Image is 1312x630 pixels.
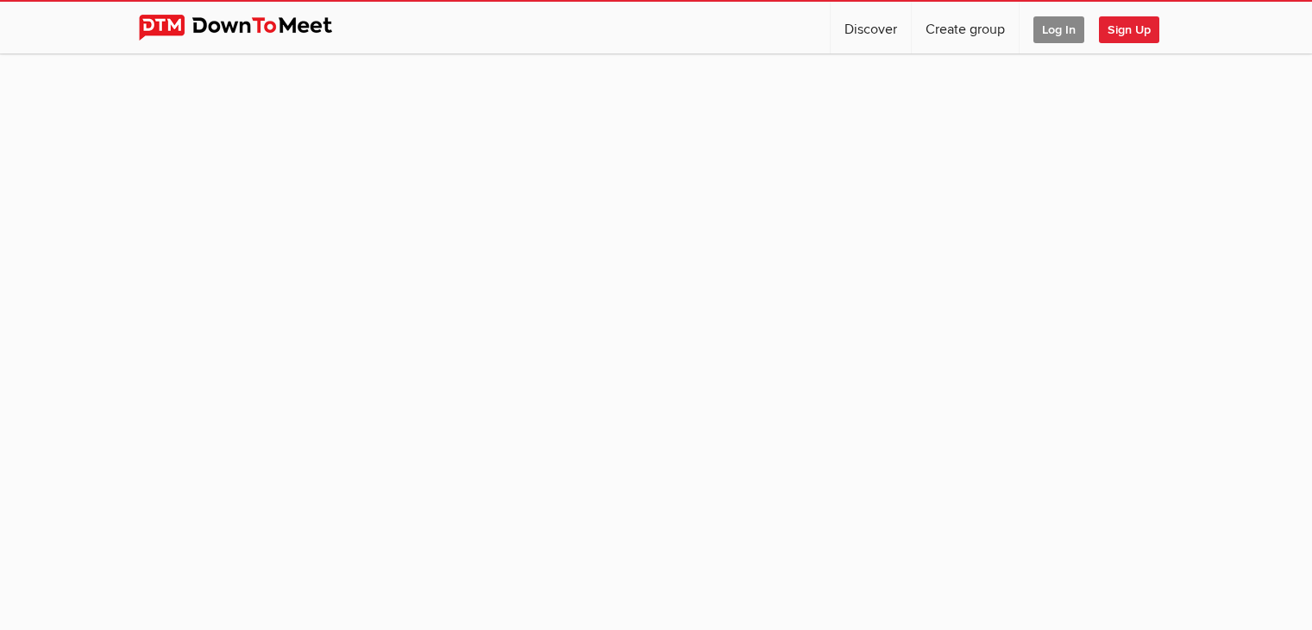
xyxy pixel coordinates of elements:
a: Discover [831,2,911,54]
img: DownToMeet [139,15,359,41]
a: Create group [912,2,1019,54]
span: Sign Up [1099,16,1159,43]
span: Log In [1033,16,1084,43]
a: Log In [1020,2,1098,54]
a: Sign Up [1099,2,1173,54]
